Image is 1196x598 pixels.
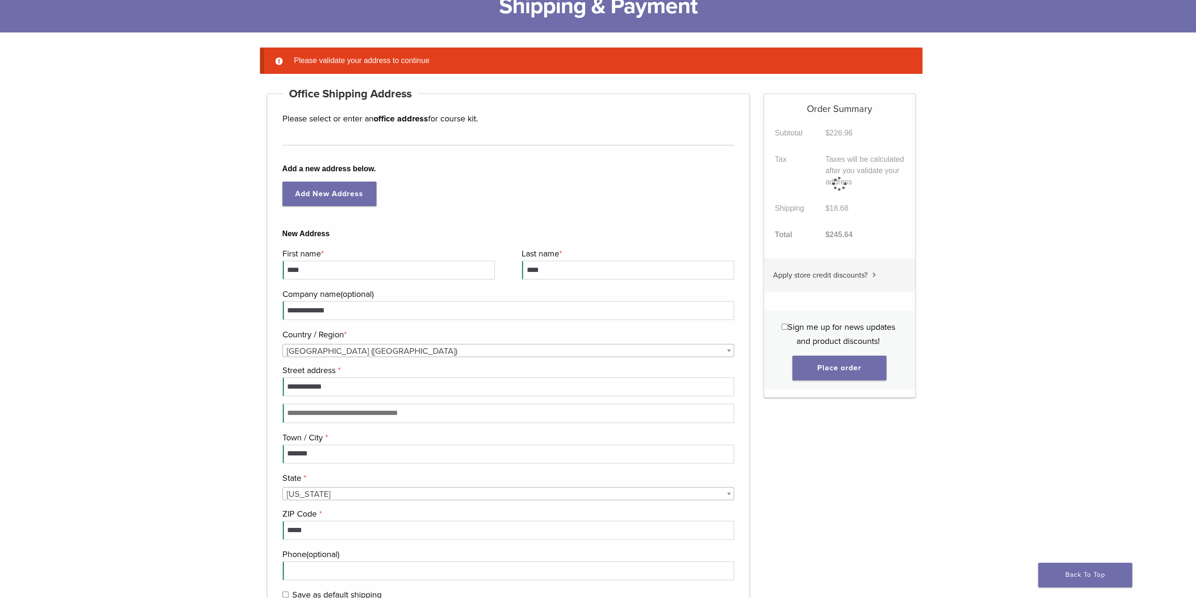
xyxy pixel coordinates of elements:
[773,271,868,280] span: Apply store credit discounts?
[282,471,732,485] label: State
[282,112,735,126] p: Please select or enter an for course kit.
[282,247,492,261] label: First name
[764,94,915,115] h5: Order Summary
[782,324,788,330] input: Sign me up for news updates and product discounts!
[306,549,339,559] span: (optional)
[792,356,886,380] button: Place order
[282,344,735,357] span: Country / Region
[282,163,735,175] b: Add a new address below.
[341,289,374,299] span: (optional)
[788,322,895,346] span: Sign me up for news updates and product discounts!
[282,363,732,377] label: Street address
[282,228,735,239] b: New Address
[282,547,732,561] label: Phone
[282,182,376,206] a: Add New Address
[1038,563,1132,587] a: Back To Top
[872,272,876,277] img: caret.svg
[282,327,732,342] label: Country / Region
[290,55,907,66] li: Please validate your address to continue
[374,113,428,124] strong: office address
[283,487,734,501] span: Georgia
[282,287,732,301] label: Company name
[282,507,732,521] label: ZIP Code
[282,487,735,500] span: Georgia
[283,344,734,358] span: United States (US)
[282,591,289,598] input: Save as default shipping
[522,247,732,261] label: Last name
[282,431,732,445] label: Town / City
[282,83,419,105] h4: Office Shipping Address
